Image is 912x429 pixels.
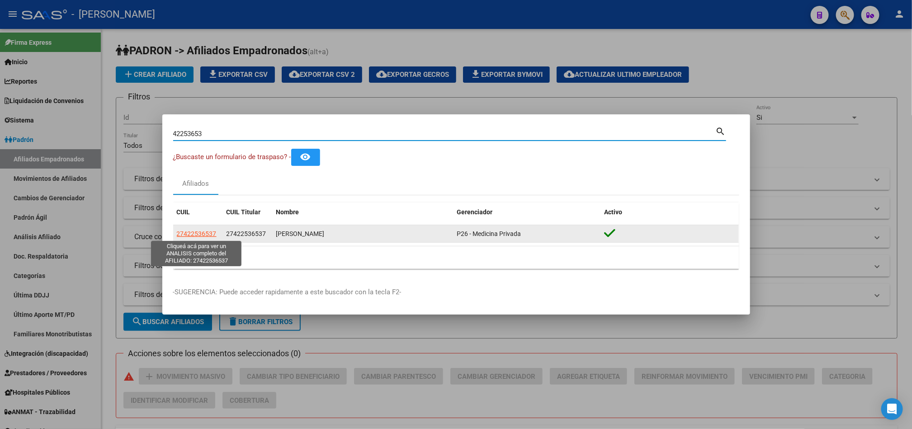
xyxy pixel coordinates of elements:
[604,208,622,216] span: Activo
[177,230,217,237] span: 27422536537
[177,208,190,216] span: CUIL
[276,208,299,216] span: Nombre
[173,287,739,297] p: -SUGERENCIA: Puede acceder rapidamente a este buscador con la tecla F2-
[716,125,726,136] mat-icon: search
[223,203,273,222] datatable-header-cell: CUIL Titular
[454,203,601,222] datatable-header-cell: Gerenciador
[173,203,223,222] datatable-header-cell: CUIL
[457,230,521,237] span: P26 - Medicina Privada
[300,151,311,162] mat-icon: remove_red_eye
[600,203,739,222] datatable-header-cell: Activo
[276,229,450,239] div: [PERSON_NAME]
[273,203,454,222] datatable-header-cell: Nombre
[457,208,493,216] span: Gerenciador
[173,246,739,269] div: 1 total
[182,179,209,189] div: Afiliados
[173,153,291,161] span: ¿Buscaste un formulario de traspaso? -
[227,230,266,237] span: 27422536537
[881,398,903,420] div: Open Intercom Messenger
[227,208,261,216] span: CUIL Titular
